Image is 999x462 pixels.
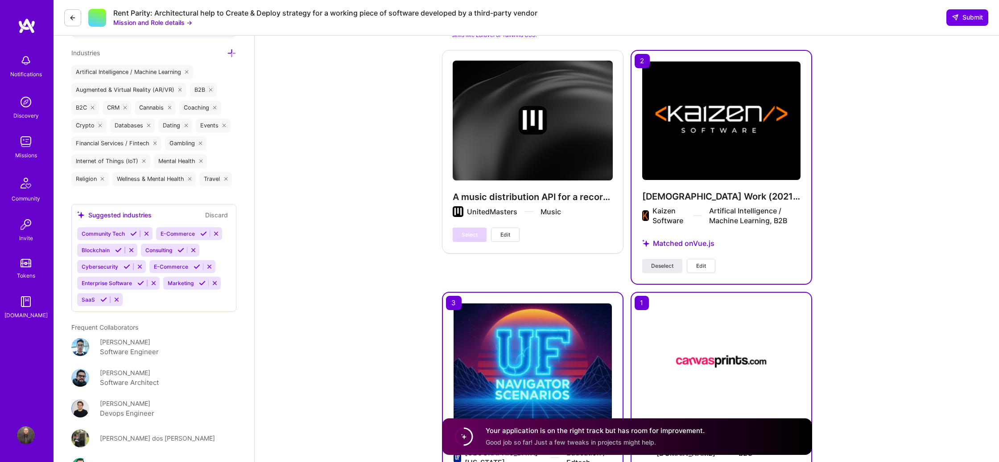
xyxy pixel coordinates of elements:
[82,280,132,286] span: Enterprise Software
[17,133,35,151] img: teamwork
[190,247,197,253] i: Reject
[199,280,206,286] i: Accept
[178,247,184,253] i: Accept
[213,106,217,110] i: icon Close
[112,172,196,186] div: Wellness & Mental Health
[69,14,76,21] i: icon LeftArrowDark
[500,231,510,239] span: Edit
[17,271,35,280] div: Tokens
[642,61,801,180] img: Contract Work (2021 - Present)
[82,247,110,253] span: Blockchain
[77,210,152,220] div: Suggested industries
[696,262,706,270] span: Edit
[454,303,612,422] img: University of Florida - Navigator Scenarios
[15,151,37,160] div: Missions
[651,262,673,270] span: Deselect
[71,172,109,186] div: Religion
[71,399,236,419] a: User Avatar[PERSON_NAME]Devops Engineer
[153,142,157,145] i: icon Close
[13,111,39,120] div: Discovery
[179,101,221,115] div: Coaching
[18,18,36,34] img: logo
[213,230,219,237] i: Reject
[100,296,107,303] i: Accept
[21,259,31,267] img: tokens
[71,83,186,97] div: Augmented & Virtual Reality (AR/VR)
[199,159,203,163] i: icon Close
[693,215,702,216] img: divider
[165,136,207,151] div: Gambling
[82,296,95,303] span: SaaS
[10,70,42,79] div: Notifications
[99,124,102,127] i: icon Close
[15,172,37,194] img: Community
[178,88,182,92] i: icon Close
[71,49,100,57] span: Industries
[486,438,656,446] span: Good job so far! Just a few tweaks in projects might help.
[491,228,520,242] button: Edit
[77,211,85,219] i: icon SuggestedTeams
[145,247,172,253] span: Consulting
[110,119,155,133] div: Databases
[71,154,150,168] div: Internet of Things (IoT)
[185,70,189,74] i: icon Close
[147,124,151,127] i: icon Close
[642,228,801,259] div: Matched on Vue.js
[71,369,89,387] img: User Avatar
[128,247,135,253] i: Reject
[124,263,130,270] i: Accept
[158,119,192,133] div: Dating
[486,426,705,436] h4: Your application is on the right track but has room for improvement.
[224,177,227,181] i: icon Close
[17,93,35,111] img: discovery
[642,259,682,273] button: Deselect
[211,280,218,286] i: Reject
[202,210,231,220] button: Discard
[642,240,649,247] i: icon StarsPurple
[19,233,33,243] div: Invite
[168,106,171,110] i: icon Close
[15,426,37,444] a: User Avatar
[952,14,959,21] i: icon SendLight
[952,13,983,22] span: Submit
[143,230,150,237] i: Reject
[100,368,150,377] div: [PERSON_NAME]
[71,65,193,79] div: Artifical Intelligence / Machine Learning
[652,206,801,225] div: Kaizen Software Artifical Intelligence / Machine Learning, B2B
[194,263,200,270] i: Accept
[642,210,649,221] img: Company logo
[190,83,217,97] div: B2B
[17,293,35,311] img: guide book
[101,177,104,181] i: icon Close
[687,259,715,273] button: Edit
[91,106,95,110] i: icon Close
[206,263,213,270] i: Reject
[12,194,40,203] div: Community
[642,191,801,202] h4: [DEMOGRAPHIC_DATA] Work (2021 - Present)
[71,136,161,151] div: Financial Services / Fintech
[71,368,236,388] a: User Avatar[PERSON_NAME]Software Architect
[71,119,107,133] div: Crypto
[113,8,537,18] div: Rent Parity: Architectural help to Create & Deploy strategy for a working piece of software devel...
[100,377,159,388] div: Software Architect
[82,230,125,237] span: Community Tech
[100,433,215,443] div: [PERSON_NAME] dos [PERSON_NAME]
[4,311,48,320] div: [DOMAIN_NAME]
[196,119,231,133] div: Events
[17,216,35,233] img: Invite
[124,106,127,110] i: icon Close
[103,101,132,115] div: CRM
[100,347,159,357] div: Software Engineer
[100,408,154,419] div: Devops Engineer
[17,52,35,70] img: bell
[642,303,801,422] img: CanvasPrints.com
[161,230,195,237] span: E-Commerce
[71,101,99,115] div: B2C
[137,280,144,286] i: Accept
[113,18,192,27] button: Mission and Role details →
[71,323,138,331] span: Frequent Collaborators
[184,124,188,127] i: icon Close
[209,88,213,92] i: icon Close
[154,263,188,270] span: E-Commerce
